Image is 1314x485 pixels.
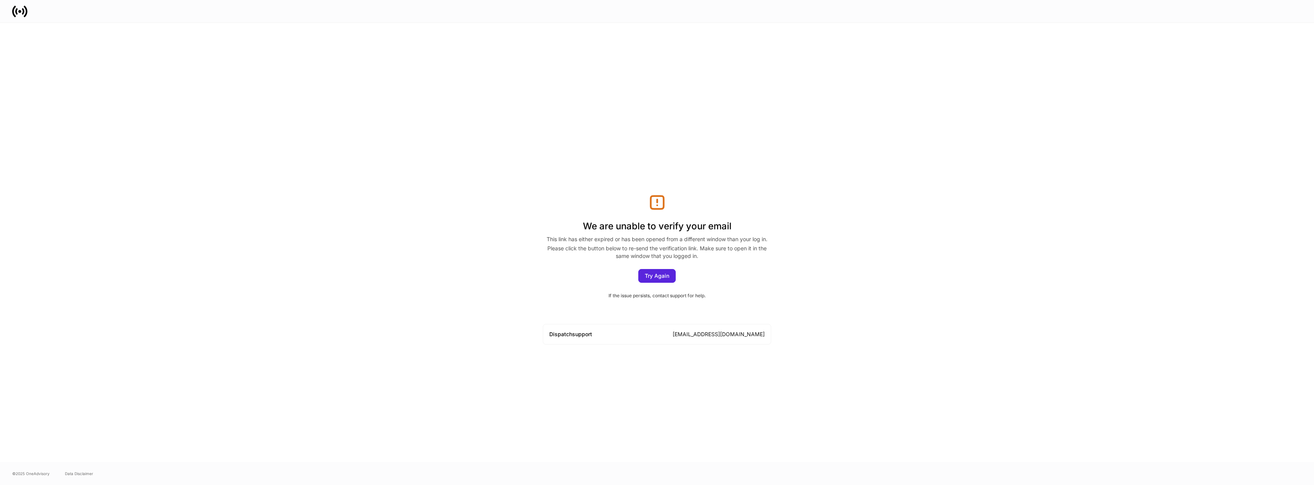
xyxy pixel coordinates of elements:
[543,245,771,260] div: Please click the button below to re-send the verification link. Make sure to open it in the same ...
[638,269,676,283] button: Try Again
[549,330,592,338] div: Dispatch support
[543,292,771,299] div: If the issue persists, contact support for help.
[65,470,93,477] a: Data Disclaimer
[645,273,669,279] div: Try Again
[12,470,50,477] span: © 2025 OneAdvisory
[543,211,771,235] h1: We are unable to verify your email
[673,331,765,337] a: [EMAIL_ADDRESS][DOMAIN_NAME]
[543,235,771,245] div: This link has either expired or has been opened from a different window than your log in.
